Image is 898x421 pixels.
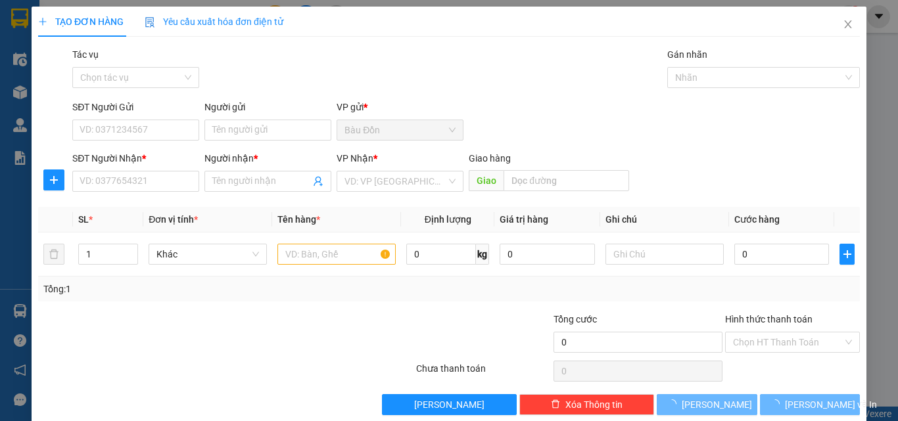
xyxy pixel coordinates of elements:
[38,16,124,27] span: TẠO ĐƠN HÀNG
[469,153,511,164] span: Giao hàng
[734,214,780,225] span: Cước hàng
[682,397,752,412] span: [PERSON_NAME]
[469,170,504,191] span: Giao
[657,394,757,415] button: [PERSON_NAME]
[840,249,854,259] span: plus
[277,244,396,265] input: VD: Bàn, Ghế
[72,151,199,166] div: SĐT Người Nhận
[381,394,516,415] button: [PERSON_NAME]
[667,399,682,409] span: loading
[500,214,548,225] span: Giá trị hàng
[72,100,199,114] div: SĐT Người Gửi
[500,244,594,265] input: 0
[145,17,155,28] img: icon
[44,175,64,185] span: plus
[565,397,623,412] span: Xóa Thông tin
[551,399,560,410] span: delete
[78,214,89,225] span: SL
[156,244,259,264] span: Khác
[415,361,552,384] div: Chưa thanh toán
[313,176,323,187] span: user-add
[504,170,628,191] input: Dọc đường
[145,16,283,27] span: Yêu cầu xuất hóa đơn điện tử
[759,394,860,415] button: [PERSON_NAME] và In
[43,282,348,296] div: Tổng: 1
[476,244,489,265] span: kg
[204,100,331,114] div: Người gửi
[784,397,876,412] span: [PERSON_NAME] và In
[519,394,654,415] button: deleteXóa Thông tin
[337,153,373,164] span: VP Nhận
[725,314,813,324] label: Hình thức thanh toán
[43,169,64,190] button: plus
[843,19,853,30] span: close
[424,214,471,225] span: Định lượng
[38,17,47,26] span: plus
[204,151,331,166] div: Người nhận
[277,214,320,225] span: Tên hàng
[667,49,707,60] label: Gán nhãn
[72,49,99,60] label: Tác vụ
[337,100,463,114] div: VP gửi
[839,244,855,265] button: plus
[770,399,784,409] span: loading
[43,244,64,265] button: delete
[414,397,484,412] span: [PERSON_NAME]
[830,7,866,43] button: Close
[149,214,198,225] span: Đơn vị tính
[605,244,724,265] input: Ghi Chú
[344,120,456,140] span: Bàu Đồn
[554,314,597,324] span: Tổng cước
[600,207,729,233] th: Ghi chú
